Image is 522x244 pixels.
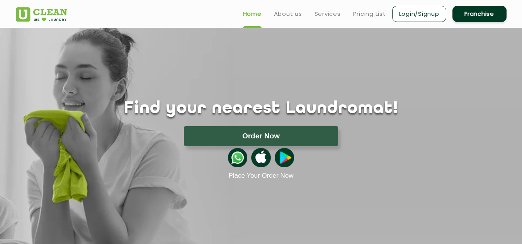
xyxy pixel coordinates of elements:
img: apple-icon.png [251,148,270,167]
a: Pricing List [353,9,386,19]
a: About us [274,9,302,19]
img: playstoreicon.png [275,148,294,167]
a: Login/Signup [392,6,446,22]
img: UClean Laundry and Dry Cleaning [16,7,67,22]
img: whatsappicon.png [228,148,247,167]
h1: Find your nearest Laundromat! [10,99,512,118]
a: Franchise [452,6,507,22]
button: Order Now [184,126,338,146]
a: Place Your Order Now [228,172,293,180]
a: Services [315,9,341,19]
a: Home [243,9,262,19]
